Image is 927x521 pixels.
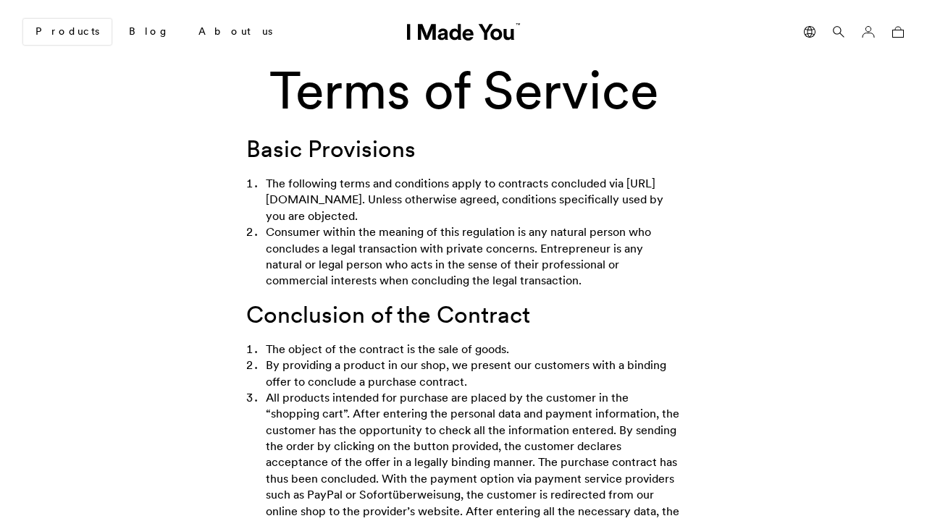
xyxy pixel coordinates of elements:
li: By providing a product in our shop, we present our customers with a binding offer to conclude a p... [266,357,681,389]
li: Consumer within the meaning of this regulation is any natural person who concludes a legal transa... [266,224,681,289]
a: Blog [117,20,181,44]
a: Products [23,19,112,45]
span: The object of the contract is the sale of goods. [266,342,509,356]
h1: Terms of Service [171,62,756,119]
span: The following terms and conditions apply to contracts concluded via [URL][DOMAIN_NAME]. Unless ot... [266,176,663,223]
span: Conclusion of the Contract [246,300,530,329]
span: Basic Provisions [246,134,416,164]
a: About us [187,20,284,44]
